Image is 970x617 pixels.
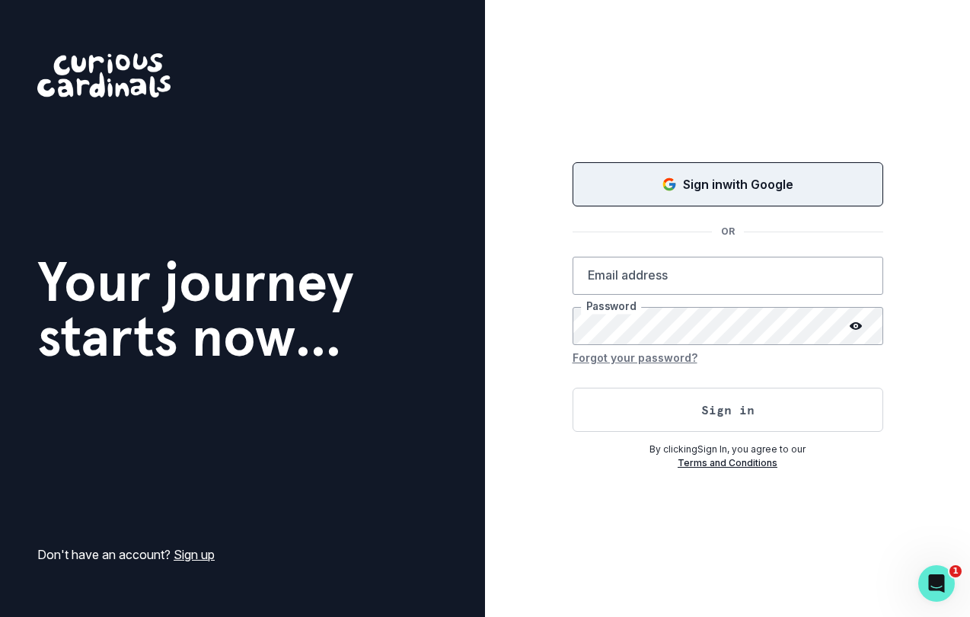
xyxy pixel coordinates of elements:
[712,225,744,238] p: OR
[573,162,883,206] button: Sign in with Google (GSuite)
[918,565,955,602] iframe: Intercom live chat
[573,345,697,369] button: Forgot your password?
[573,388,883,432] button: Sign in
[37,545,215,564] p: Don't have an account?
[678,457,777,468] a: Terms and Conditions
[174,547,215,562] a: Sign up
[37,53,171,98] img: Curious Cardinals Logo
[573,443,883,456] p: By clicking Sign In , you agree to our
[683,175,793,193] p: Sign in with Google
[949,565,962,577] span: 1
[37,254,354,364] h1: Your journey starts now...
